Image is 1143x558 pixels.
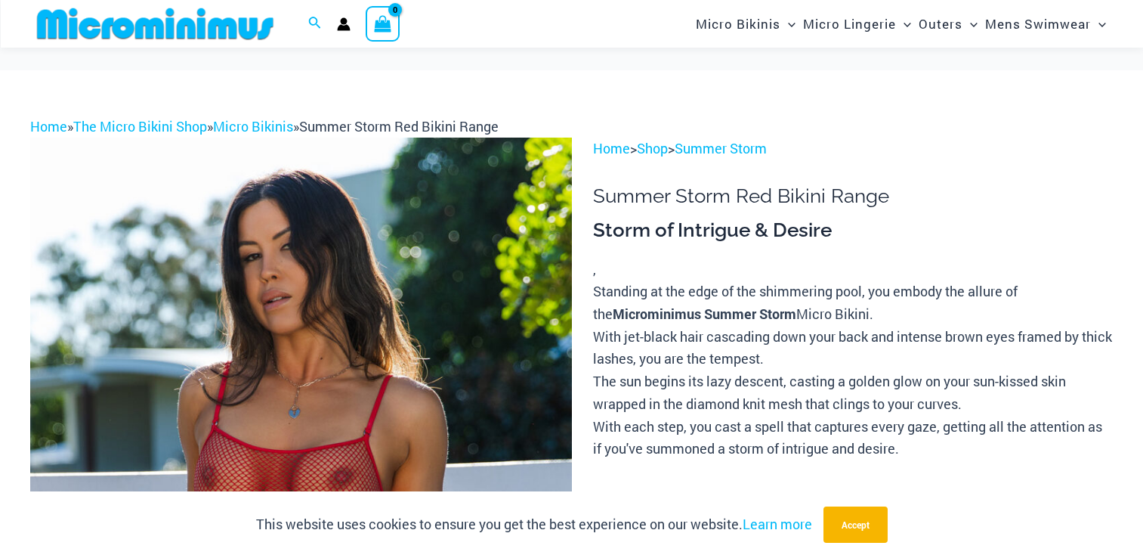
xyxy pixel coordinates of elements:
p: > > [593,138,1113,160]
a: Micro LingerieMenu ToggleMenu Toggle [799,5,915,43]
a: Home [593,139,630,157]
a: Search icon link [308,14,322,34]
a: Micro Bikinis [213,117,293,135]
a: View Shopping Cart, empty [366,6,400,41]
span: Menu Toggle [962,5,978,43]
b: Microminimus Summer Storm [613,305,796,323]
a: Micro BikinisMenu ToggleMenu Toggle [692,5,799,43]
span: Summer Storm Red Bikini Range [299,117,499,135]
div: , [593,218,1113,460]
p: Standing at the edge of the shimmering pool, you embody the allure of the Micro Bikini. With jet-... [593,281,1113,460]
nav: Site Navigation [690,2,1113,45]
a: The Micro Bikini Shop [73,117,207,135]
span: Micro Lingerie [803,5,896,43]
span: Mens Swimwear [985,5,1091,43]
span: » » » [30,117,499,135]
p: This website uses cookies to ensure you get the best experience on our website. [256,513,812,536]
img: MM SHOP LOGO FLAT [31,7,280,41]
a: Shop [637,139,668,157]
h3: Storm of Intrigue & Desire [593,218,1113,243]
a: Mens SwimwearMenu ToggleMenu Toggle [981,5,1110,43]
a: Summer Storm [675,139,767,157]
button: Accept [823,507,888,543]
span: Micro Bikinis [696,5,780,43]
span: Menu Toggle [780,5,795,43]
span: Outers [919,5,962,43]
a: Learn more [743,515,812,533]
span: Menu Toggle [1091,5,1106,43]
a: Account icon link [337,17,351,31]
span: Menu Toggle [896,5,911,43]
h1: Summer Storm Red Bikini Range [593,184,1113,208]
a: OutersMenu ToggleMenu Toggle [915,5,981,43]
a: Home [30,117,67,135]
